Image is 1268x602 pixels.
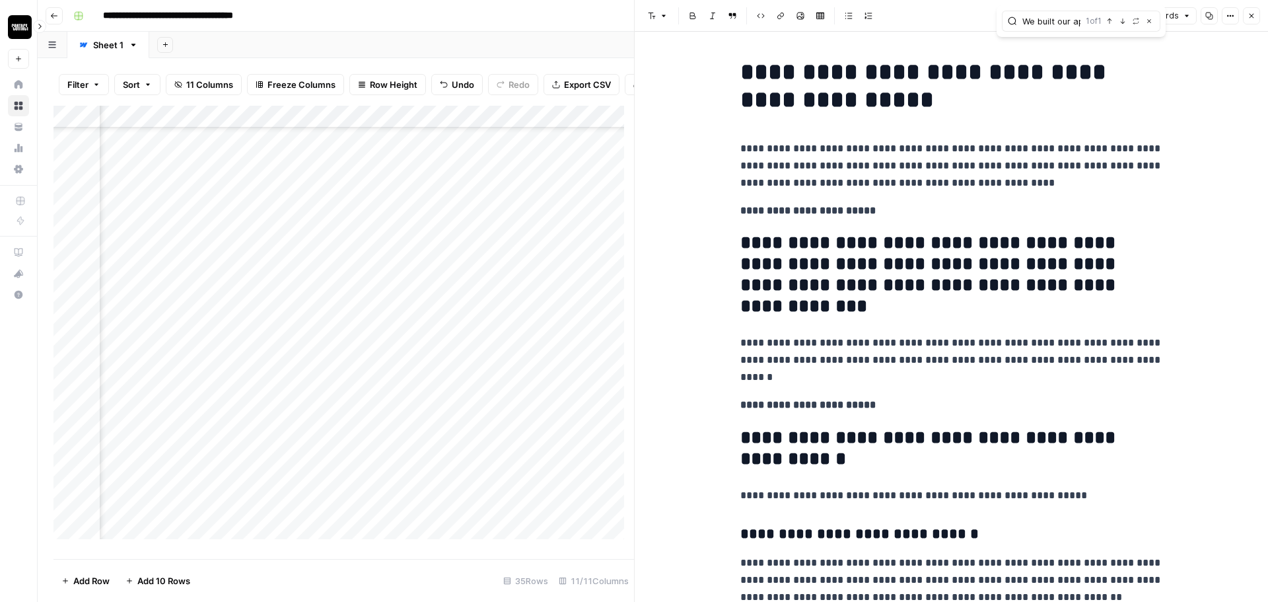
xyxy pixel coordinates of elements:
[1086,15,1102,27] span: 1 of 1
[8,15,32,39] img: Contact Studios Logo
[431,74,483,95] button: Undo
[553,570,634,591] div: 11/11 Columns
[509,78,530,91] span: Redo
[93,38,123,52] div: Sheet 1
[123,78,140,91] span: Sort
[544,74,619,95] button: Export CSV
[118,570,198,591] button: Add 10 Rows
[247,74,344,95] button: Freeze Columns
[166,74,242,95] button: 11 Columns
[349,74,426,95] button: Row Height
[59,74,109,95] button: Filter
[8,137,29,159] a: Usage
[452,78,474,91] span: Undo
[8,11,29,44] button: Workspace: Contact Studios
[73,574,110,587] span: Add Row
[1022,15,1080,28] input: Search
[67,32,149,58] a: Sheet 1
[114,74,160,95] button: Sort
[8,242,29,263] a: AirOps Academy
[8,116,29,137] a: Your Data
[8,74,29,95] a: Home
[9,264,28,283] div: What's new?
[8,284,29,305] button: Help + Support
[186,78,233,91] span: 11 Columns
[498,570,553,591] div: 35 Rows
[8,95,29,116] a: Browse
[564,78,611,91] span: Export CSV
[8,263,29,284] button: What's new?
[67,78,88,91] span: Filter
[8,159,29,180] a: Settings
[488,74,538,95] button: Redo
[267,78,335,91] span: Freeze Columns
[370,78,417,91] span: Row Height
[53,570,118,591] button: Add Row
[137,574,190,587] span: Add 10 Rows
